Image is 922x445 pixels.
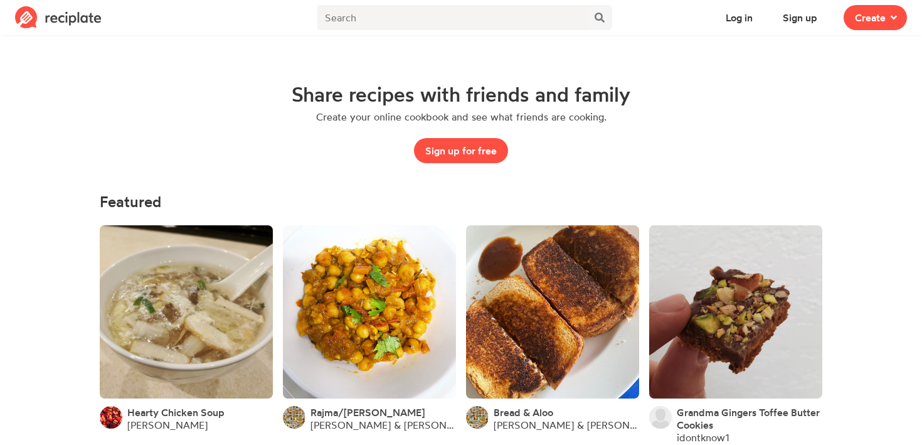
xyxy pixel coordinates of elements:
img: User's avatar [466,406,489,429]
img: User's avatar [283,406,305,429]
img: User's avatar [100,406,122,429]
button: Log in [714,5,764,30]
a: [PERSON_NAME] & [PERSON_NAME] [310,419,456,431]
a: Hearty Chicken Soup [127,406,225,419]
span: Grandma Gingers Toffee Butter Cookies [677,406,820,431]
input: Search [317,5,587,30]
button: Sign up for free [414,138,508,163]
h4: Featured [100,193,822,210]
a: Rajma/[PERSON_NAME] [310,406,425,419]
a: Grandma Gingers Toffee Butter Cookies [677,406,822,431]
a: [PERSON_NAME] & [PERSON_NAME] [494,419,639,431]
p: Create your online cookbook and see what friends are cooking. [316,110,607,123]
h1: Share recipes with friends and family [292,83,630,105]
img: Reciplate [15,6,102,29]
a: idontknow1 [677,431,729,444]
img: User's avatar [649,406,672,429]
span: Create [855,10,886,25]
a: [PERSON_NAME] [127,419,208,431]
button: Sign up [771,5,829,30]
button: Create [844,5,907,30]
a: Bread & Aloo [494,406,553,419]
